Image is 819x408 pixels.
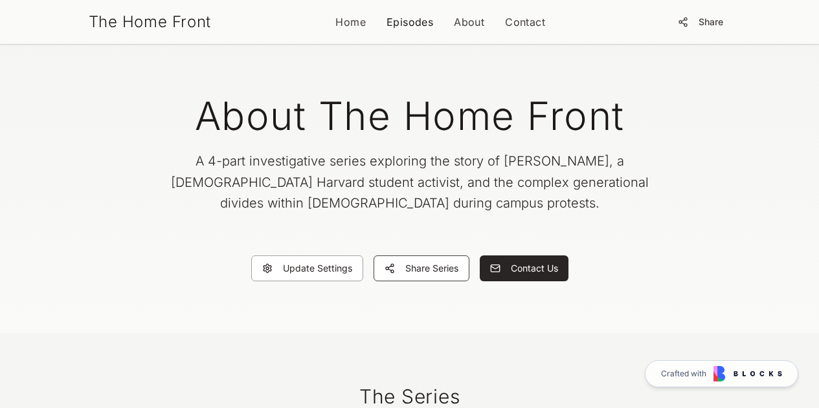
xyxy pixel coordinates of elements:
[161,151,658,214] p: A 4-part investigative series exploring the story of [PERSON_NAME], a [DEMOGRAPHIC_DATA] Harvard ...
[713,366,782,381] img: Blocks
[89,12,211,32] a: The Home Front
[505,14,545,30] a: Contact
[120,96,700,135] h1: About The Home Front
[699,16,723,28] span: Share
[89,385,731,408] h2: The Series
[374,255,469,281] button: Share Series
[480,255,568,281] button: Contact Us
[251,255,363,281] button: Update Settings
[670,10,731,34] button: Share
[454,14,484,30] a: About
[661,369,706,379] span: Crafted with
[335,14,366,30] a: Home
[645,360,798,387] a: Crafted with
[387,14,433,30] a: Episodes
